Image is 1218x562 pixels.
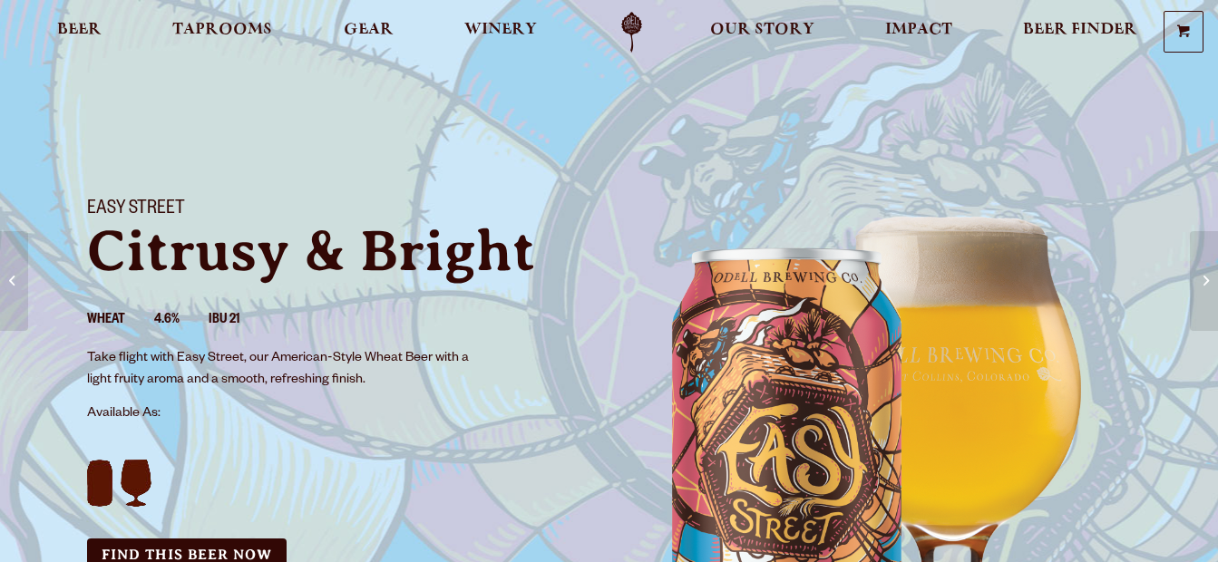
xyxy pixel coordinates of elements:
span: Take flight with Easy Street, our American-Style Wheat Beer with a light fruity aroma and a smoot... [87,352,469,388]
h1: Easy Street [87,199,588,222]
a: Gear [332,12,405,53]
a: Beer Finder [1011,12,1149,53]
a: Winery [453,12,549,53]
span: Impact [885,23,952,37]
li: IBU 21 [209,309,268,333]
p: Available As: [87,403,588,425]
span: Our Story [710,23,814,37]
a: Our Story [698,12,826,53]
a: Taprooms [161,12,284,53]
span: Beer Finder [1023,23,1137,37]
li: Wheat [87,309,154,333]
a: Odell Home [598,12,666,53]
a: Impact [873,12,964,53]
a: Beer [45,12,113,53]
span: Beer [57,23,102,37]
p: Citrusy & Bright [87,222,588,280]
span: Taprooms [172,23,272,37]
span: Winery [464,23,537,37]
span: Gear [344,23,394,37]
li: 4.6% [154,309,209,333]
